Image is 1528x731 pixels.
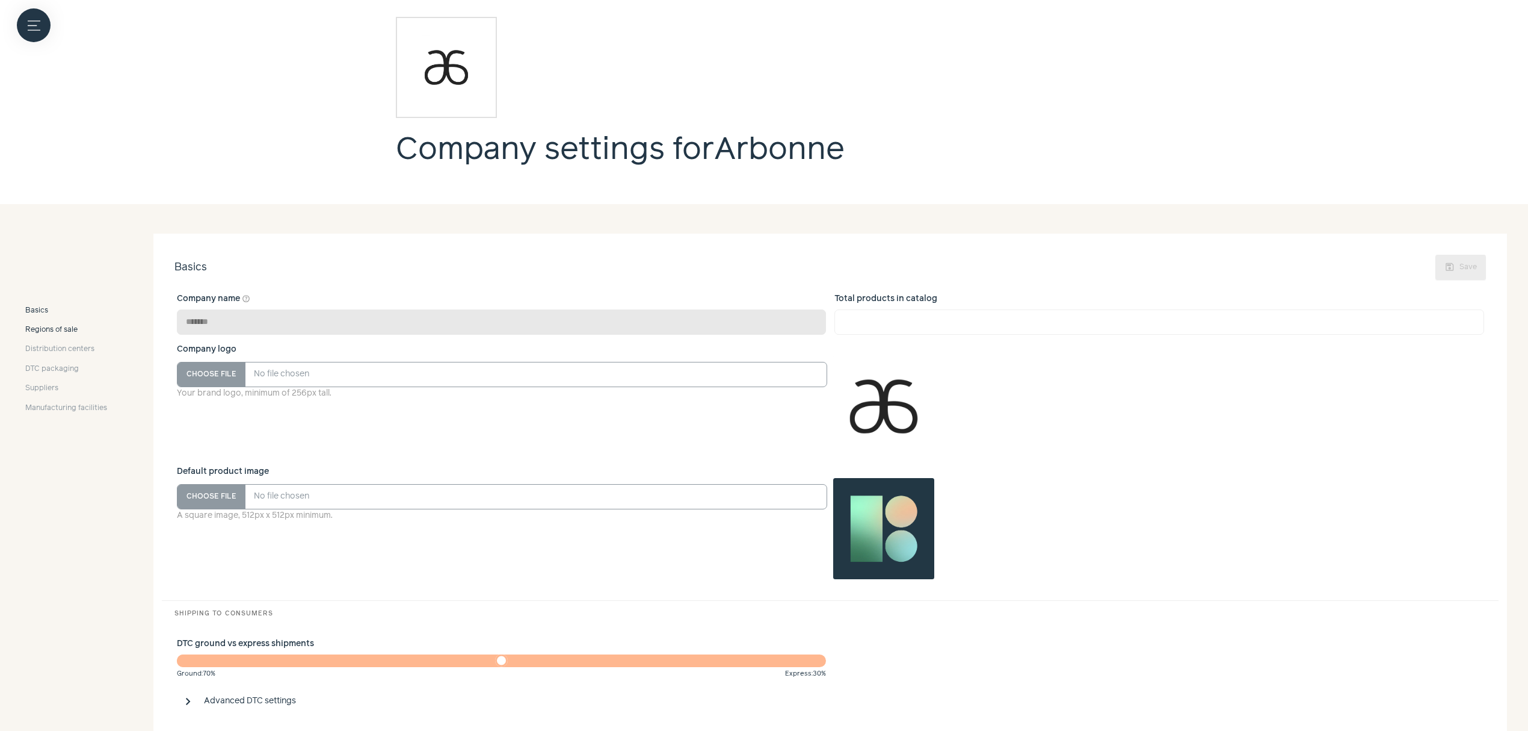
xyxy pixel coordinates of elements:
[25,305,107,316] a: Basics
[25,344,94,355] span: Distribution centers
[834,294,937,303] span: Total products in catalog
[177,387,827,400] p: Your brand logo, minimum of 256px tall.
[177,293,240,305] span: Company name
[177,639,314,648] span: DTC ground vs express shipments
[177,655,827,667] input: DTC ground vs express shipments Ground:70% Express:30%
[204,695,1480,708] span: Advanced DTC settings
[25,364,107,375] a: DTC packaging
[177,484,827,509] input: Default product image A square image, 512px x 512px minimum. Default product fallback
[177,345,236,353] span: Company logo
[181,694,196,709] span: chevron_right
[785,669,826,679] small: Express : 30%
[25,383,58,394] span: Suppliers
[25,344,107,355] a: Distribution centers
[177,467,269,476] span: Default product image
[834,310,1484,335] input: Total products in catalog
[177,509,827,522] p: A square image, 512px x 512px minimum.
[174,609,1486,619] div: Shipping to consumers
[177,362,827,387] input: Company logo Your brand logo, minimum of 256px tall. Company logo
[25,305,48,316] span: Basics
[242,293,250,305] button: Company name
[25,383,107,394] a: Suppliers
[177,669,215,679] small: Ground : 70%
[833,478,934,579] img: Default product fallback
[396,17,497,118] img: Company logo
[174,260,1435,275] div: Basics
[25,403,107,414] a: Manufacturing facilities
[833,356,934,457] img: Company logo
[396,131,1009,170] h1: Company settings for Arbonne
[25,325,78,335] span: Regions of sale
[25,364,79,375] span: DTC packaging
[25,325,107,335] a: Regions of sale
[174,688,1486,715] button: chevron_right Advanced DTC settings
[177,310,827,335] input: Company name help_outline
